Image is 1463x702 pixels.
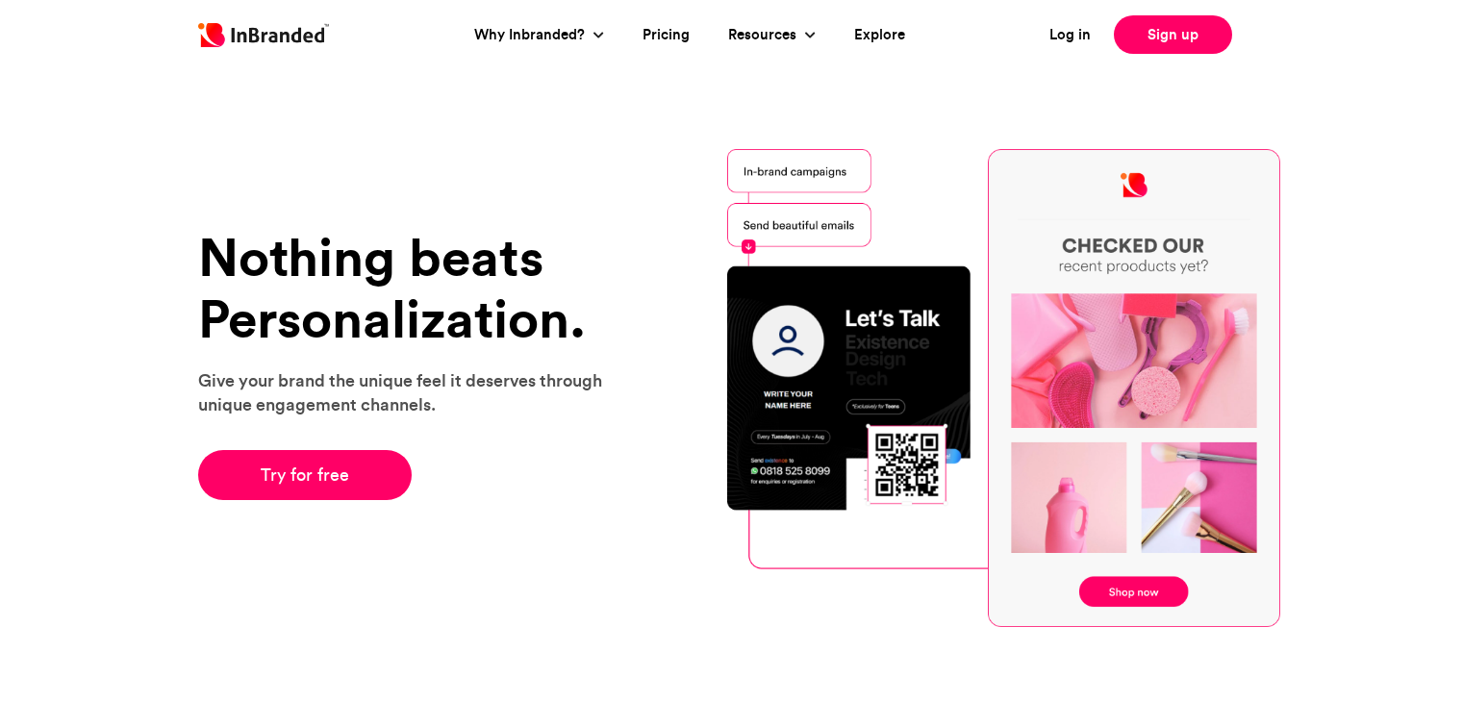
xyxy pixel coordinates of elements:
a: Try for free [198,450,413,500]
h1: Nothing beats Personalization. [198,227,626,349]
a: Pricing [643,24,690,46]
a: Log in [1049,24,1091,46]
a: Why Inbranded? [474,24,590,46]
a: Explore [854,24,905,46]
a: Sign up [1114,15,1232,54]
img: Inbranded [198,23,329,47]
a: Resources [728,24,801,46]
p: Give your brand the unique feel it deserves through unique engagement channels. [198,368,626,416]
